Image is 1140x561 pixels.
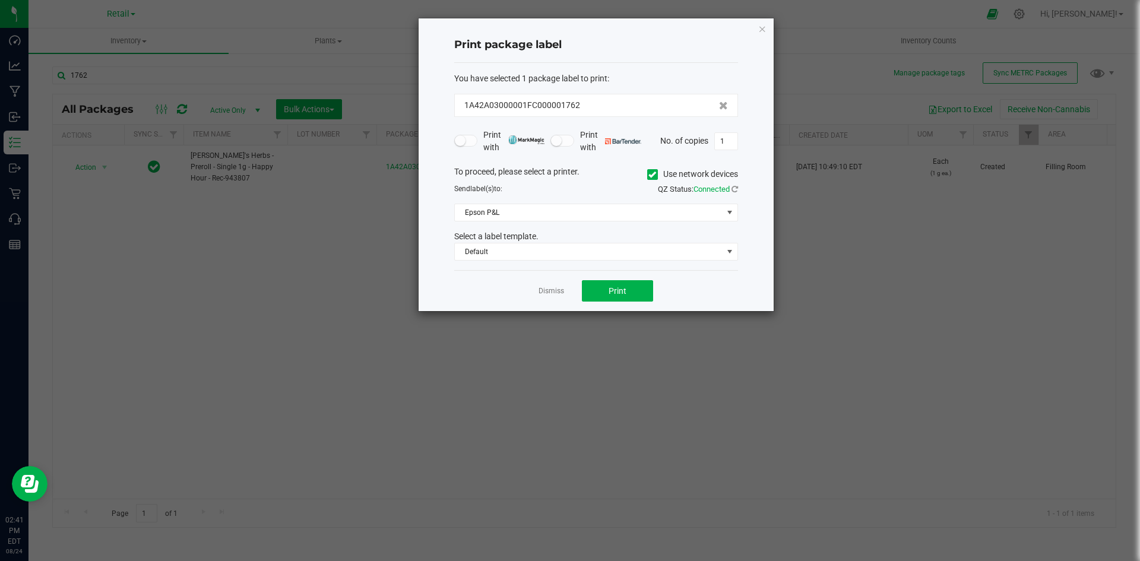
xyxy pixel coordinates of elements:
[539,286,564,296] a: Dismiss
[464,99,580,112] span: 1A42A03000001FC000001762
[454,74,607,83] span: You have selected 1 package label to print
[508,135,544,144] img: mark_magic_cybra.png
[454,37,738,53] h4: Print package label
[454,72,738,85] div: :
[609,286,626,296] span: Print
[483,129,544,154] span: Print with
[658,185,738,194] span: QZ Status:
[445,166,747,183] div: To proceed, please select a printer.
[693,185,730,194] span: Connected
[455,204,723,221] span: Epson P&L
[454,185,502,193] span: Send to:
[580,129,641,154] span: Print with
[582,280,653,302] button: Print
[605,138,641,144] img: bartender.png
[455,243,723,260] span: Default
[660,135,708,145] span: No. of copies
[445,230,747,243] div: Select a label template.
[647,168,738,180] label: Use network devices
[470,185,494,193] span: label(s)
[12,466,47,502] iframe: Resource center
